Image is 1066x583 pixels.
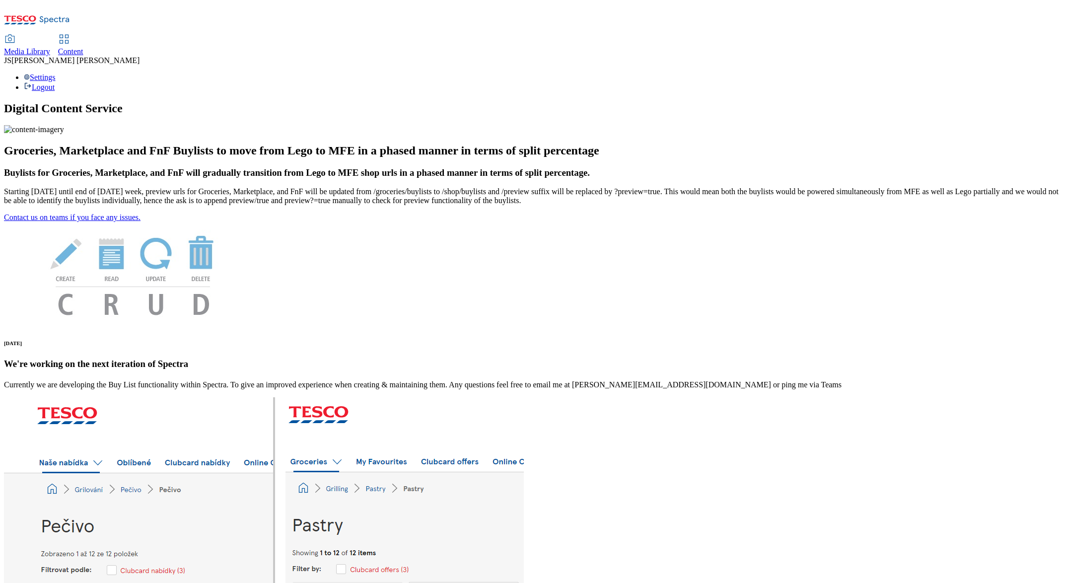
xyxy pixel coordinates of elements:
[4,187,1062,205] p: Starting [DATE] until end of [DATE] week, preview urls for Groceries, Marketplace, and FnF will b...
[11,56,140,65] span: [PERSON_NAME] [PERSON_NAME]
[4,102,1062,115] h1: Digital Content Service
[4,380,1062,389] p: Currently we are developing the Buy List functionality within Spectra. To give an improved experi...
[58,47,83,56] span: Content
[4,222,262,326] img: News Image
[4,359,1062,369] h3: We're working on the next iteration of Spectra
[4,35,50,56] a: Media Library
[24,83,55,91] a: Logout
[4,47,50,56] span: Media Library
[4,56,11,65] span: JS
[4,213,141,221] a: Contact us on teams if you face any issues.
[4,167,1062,178] h3: Buylists for Groceries, Marketplace, and FnF will gradually transition from Lego to MFE shop urls...
[4,340,1062,346] h6: [DATE]
[24,73,56,81] a: Settings
[4,125,64,134] img: content-imagery
[58,35,83,56] a: Content
[4,144,1062,157] h2: Groceries, Marketplace and FnF Buylists to move from Lego to MFE in a phased manner in terms of s...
